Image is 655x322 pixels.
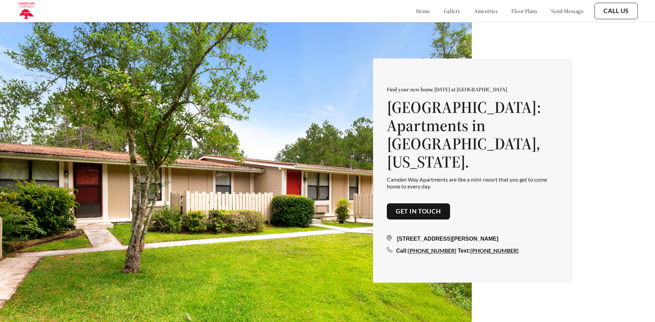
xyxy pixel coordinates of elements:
button: Get in touch [387,203,450,220]
span: Text: [458,248,470,254]
a: [PHONE_NUMBER] [470,248,518,254]
h1: [GEOGRAPHIC_DATA]: Apartments in [GEOGRAPHIC_DATA], [US_STATE]. [387,99,559,171]
p: Find your new home [DATE] at [GEOGRAPHIC_DATA] [387,86,559,93]
a: floor plans [511,8,537,14]
button: Call Us [594,3,638,19]
a: gallery [444,8,460,14]
a: send message [551,8,583,14]
a: [PHONE_NUMBER] [408,248,456,254]
p: Camden Way Apartments are like a mini-resort that you get to come home to every day. [387,176,559,189]
a: Call Us [603,7,629,15]
a: amenities [474,8,498,14]
a: home [416,8,430,14]
div: [STREET_ADDRESS][PERSON_NAME] [387,235,559,243]
a: Get in touch [396,208,441,215]
img: camden_logo.png [17,2,35,20]
span: Call: [396,248,408,254]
